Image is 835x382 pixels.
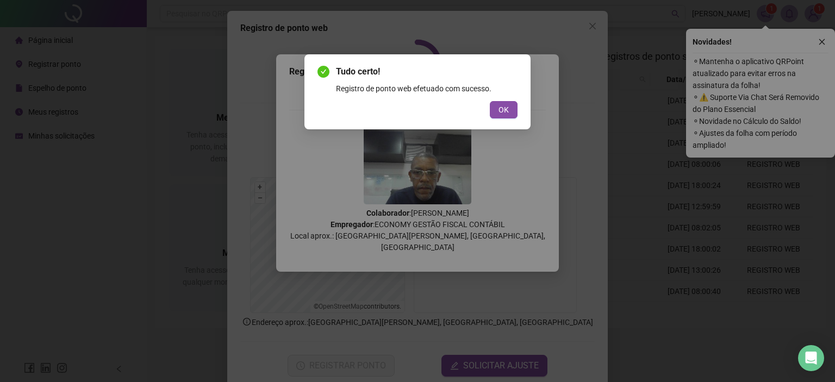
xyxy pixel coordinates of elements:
[498,104,509,116] span: OK
[336,83,518,95] div: Registro de ponto web efetuado com sucesso.
[317,66,329,78] span: check-circle
[490,101,518,118] button: OK
[798,345,824,371] div: Open Intercom Messenger
[336,65,518,78] span: Tudo certo!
